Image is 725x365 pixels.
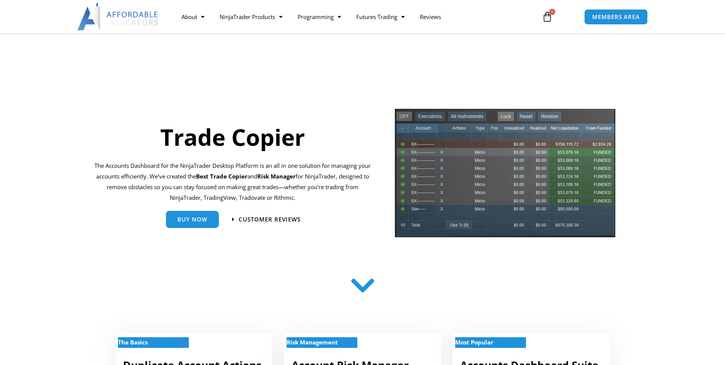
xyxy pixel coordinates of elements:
[412,8,449,26] a: Reviews
[166,211,219,228] a: Buy Now
[196,172,247,180] b: Best Trade Copier
[118,338,148,346] strong: The Basics
[531,6,564,28] a: 0
[94,161,371,203] p: The Accounts Dashboard for the NinjaTrader Desktop Platform is an all in one solution for managin...
[394,108,616,244] img: tradecopier | Affordable Indicators – NinjaTrader
[174,8,212,26] a: About
[77,3,159,30] img: LogoAI | Affordable Indicators – NinjaTrader
[287,338,338,346] strong: Risk Management
[212,8,290,26] a: NinjaTrader Products
[349,8,412,26] a: Futures Trading
[549,9,555,15] span: 0
[94,121,371,153] h1: Trade Copier
[232,217,301,222] a: Customer Reviews
[455,338,493,346] strong: Most Popular
[174,8,533,26] nav: Menu
[584,9,648,25] a: MEMBERS AREA
[239,217,301,222] span: Customer Reviews
[257,172,296,180] strong: Risk Manager
[290,8,349,26] a: Programming
[177,217,207,222] span: Buy Now
[592,14,640,20] span: MEMBERS AREA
